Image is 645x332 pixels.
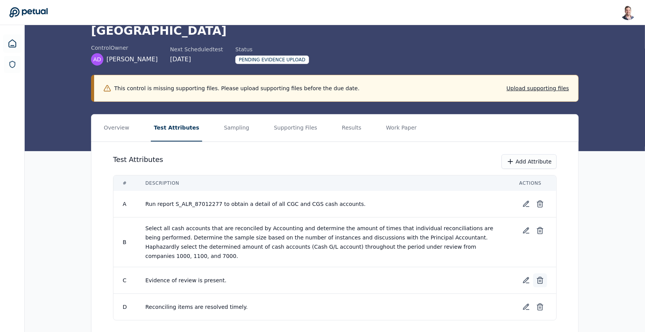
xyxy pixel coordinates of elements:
[123,239,127,245] span: B
[145,304,248,310] span: Reconciling items are resolved timely.
[145,277,226,283] span: Evidence of review is present.
[507,84,569,92] button: Upload supporting files
[113,175,136,191] th: #
[383,115,420,142] button: Work Paper
[3,34,22,53] a: Dashboard
[114,84,360,92] p: This control is missing supporting files. Please upload supporting files before the due date.
[4,56,21,73] a: SOC
[533,300,547,314] button: Delete test attribute
[91,115,578,142] nav: Tabs
[235,46,309,53] div: Status
[101,115,132,142] button: Overview
[235,56,309,64] div: Pending Evidence Upload
[339,115,365,142] button: Results
[510,175,556,191] th: Actions
[9,7,48,18] a: Go to Dashboard
[145,225,495,259] span: Select all cash accounts that are reconciled by Accounting and determine the amount of times that...
[136,175,510,191] th: Description
[123,304,127,310] span: D
[519,273,533,287] button: Edit test attribute
[519,197,533,211] button: Edit test attribute
[151,115,203,142] button: Test Attributes
[93,56,101,63] span: AD
[519,300,533,314] button: Edit test attribute
[519,224,533,238] button: Edit test attribute
[533,273,547,287] button: Delete test attribute
[170,46,223,53] div: Next Scheduled test
[271,115,320,142] button: Supporting Files
[533,197,547,211] button: Delete test attribute
[620,5,636,20] img: Snir Kodesh
[123,201,127,207] span: A
[123,277,127,283] span: C
[113,154,163,169] h3: Test Attributes
[221,115,252,142] button: Sampling
[91,44,158,52] div: control Owner
[145,201,366,207] span: Run report S_ALR_87012277 to obtain a detail of all CGC and CGS cash accounts.
[533,224,547,238] button: Delete test attribute
[106,55,158,64] span: [PERSON_NAME]
[501,154,557,169] button: Add Attribute
[170,55,223,64] div: [DATE]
